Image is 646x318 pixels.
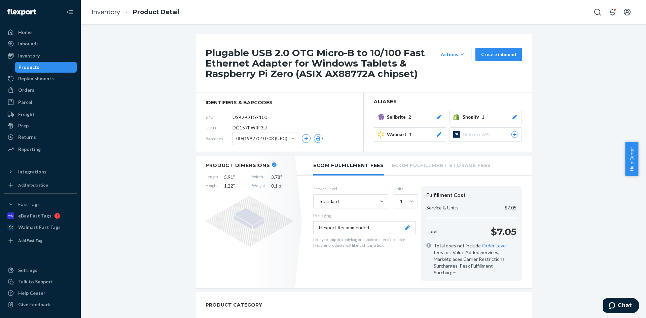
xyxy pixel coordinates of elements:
[18,52,40,59] div: Inventory
[463,131,492,138] span: Deliverr API
[18,75,54,82] div: Replenishments
[463,114,482,120] span: Shopify
[18,278,53,285] div: Talk to Support
[15,62,77,73] a: Products
[4,73,77,84] a: Replenishments
[505,204,516,211] p: $7.05
[591,5,604,19] button: Open Search Box
[63,5,77,19] button: Close Navigation
[206,99,353,106] span: identifiers & barcodes
[206,114,232,120] span: SKU
[392,156,491,174] li: Ecom Fulfillment Storage Fees
[206,183,218,189] span: Height
[313,213,416,218] p: Packaging
[4,120,77,131] a: Prep
[271,174,293,181] span: 3.78
[4,166,77,177] button: Integrations
[450,127,522,142] button: Deliverr API
[482,114,485,120] span: 1
[319,198,320,205] input: Standard
[4,276,77,287] button: Talk to Support
[271,183,293,189] span: 0.1 lb
[426,204,459,211] p: Service & Units
[18,99,32,106] div: Parcel
[426,191,516,199] div: Fulfillment Cost
[4,132,77,143] a: Returns
[18,224,61,231] div: Walmart Fast Tags
[436,48,471,61] button: Actions
[409,131,412,138] span: 1
[252,183,265,189] span: Weight
[4,50,77,61] a: Inventory
[18,111,35,118] div: Freight
[4,199,77,210] button: Fast Tags
[606,5,619,19] button: Open notifications
[232,124,267,131] span: DG157PWRF3U
[313,237,416,248] p: Likely to ship in a polybag or bubble mailer if possible. Heavier products will likely ship in a ...
[400,198,403,205] div: 1
[450,110,522,124] button: Shopify1
[441,51,466,58] div: Actions
[4,97,77,108] a: Parcel
[408,114,411,120] span: 2
[374,110,446,124] button: Sellbrite2
[313,156,384,175] li: Ecom Fulfillment Fees
[4,27,77,38] a: Home
[224,183,246,189] span: 1.22
[4,235,77,246] a: Add Fast Tag
[399,198,400,205] input: 1
[374,99,522,104] h2: Aliases
[206,48,432,79] h1: Plugable USB 2.0 OTG Micro-B to 10/100 Fast Ethernet Adapter for Windows Tablets & Raspberry Pi Z...
[233,174,235,180] span: "
[603,298,639,315] iframe: Opens a widget where you can chat to one of our agents
[18,29,32,36] div: Home
[18,182,48,188] div: Add Integration
[18,212,51,219] div: eBay Fast Tags
[18,301,51,308] div: Give Feedback
[18,238,42,243] div: Add Fast Tag
[394,186,416,192] label: Units
[625,142,638,176] button: Help Center
[18,290,45,296] div: Help Center
[4,38,77,49] a: Inbounds
[280,174,282,180] span: "
[4,265,77,276] a: Settings
[7,9,36,15] img: Flexport logo
[133,8,180,16] a: Product Detail
[18,122,29,129] div: Prep
[224,174,246,181] span: 5.91
[206,299,262,311] h2: PRODUCT CATEGORY
[86,2,185,22] ol: breadcrumbs
[313,221,416,234] button: Flexport Recommended
[4,210,77,221] a: eBay Fast Tags
[236,133,287,144] span: 00819927010708 (UPC)
[252,174,265,181] span: Width
[18,40,39,47] div: Inbounds
[18,267,37,274] div: Settings
[18,134,36,141] div: Returns
[18,146,41,153] div: Reporting
[4,222,77,233] a: Walmart Fast Tags
[18,168,46,175] div: Integrations
[434,242,516,276] span: Total does not include fees for: Value Added Services, Marketplaces Carrier Restrictions Surcharg...
[620,5,634,19] button: Open account menu
[92,8,120,16] a: Inventory
[18,201,40,208] div: Fast Tags
[206,174,218,181] span: Length
[4,109,77,120] a: Freight
[19,64,39,71] div: Products
[206,162,270,168] h2: Product Dimensions
[206,125,232,131] span: DSKU
[387,114,408,120] span: Sellbrite
[18,87,34,93] div: Orders
[313,186,388,192] label: Service Level
[374,127,446,142] button: Walmart1
[4,288,77,299] a: Help Center
[320,198,339,205] div: Standard
[387,131,409,138] span: Walmart
[426,228,437,235] p: Total
[4,85,77,95] a: Orders
[4,144,77,155] a: Reporting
